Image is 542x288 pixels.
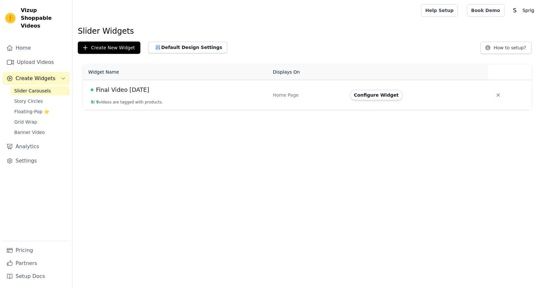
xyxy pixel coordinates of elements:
[14,88,51,94] span: Slider Carousels
[492,89,504,101] button: Delete widget
[513,7,516,14] text: S
[10,97,70,106] a: Story Circles
[3,56,70,69] a: Upload Videos
[10,86,70,95] a: Slider Carousels
[480,42,532,54] button: How to setup?
[10,117,70,126] a: Grid Wrap
[3,72,70,85] button: Create Widgets
[96,100,99,104] span: 9
[467,4,504,17] a: Book Demo
[14,98,43,104] span: Story Circles
[16,75,55,82] span: Create Widgets
[14,129,45,136] span: Banner Video
[21,6,67,30] span: Vizup Shoppable Videos
[520,5,537,16] p: Sprig
[14,108,49,115] span: Floating-Pop ⭐
[96,85,149,94] span: Final Video [DATE]
[78,26,537,36] h1: Slider Widgets
[10,107,70,116] a: Floating-Pop ⭐
[3,257,70,270] a: Partners
[3,140,70,153] a: Analytics
[480,46,532,52] a: How to setup?
[14,119,37,125] span: Grid Wrap
[510,5,537,16] button: S Sprig
[91,89,93,91] span: Live Published
[91,100,95,104] span: 9 /
[91,100,163,105] button: 9/ 9videos are tagged with products.
[3,270,70,283] a: Setup Docs
[3,154,70,167] a: Settings
[421,4,458,17] a: Help Setup
[3,244,70,257] a: Pricing
[269,64,346,80] th: Displays On
[83,64,269,80] th: Widget Name
[10,128,70,137] a: Banner Video
[3,42,70,54] a: Home
[273,92,342,98] div: Home Page
[5,13,16,23] img: Vizup
[78,42,140,54] button: Create New Widget
[148,42,227,53] button: Default Design Settings
[350,90,403,100] button: Configure Widget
